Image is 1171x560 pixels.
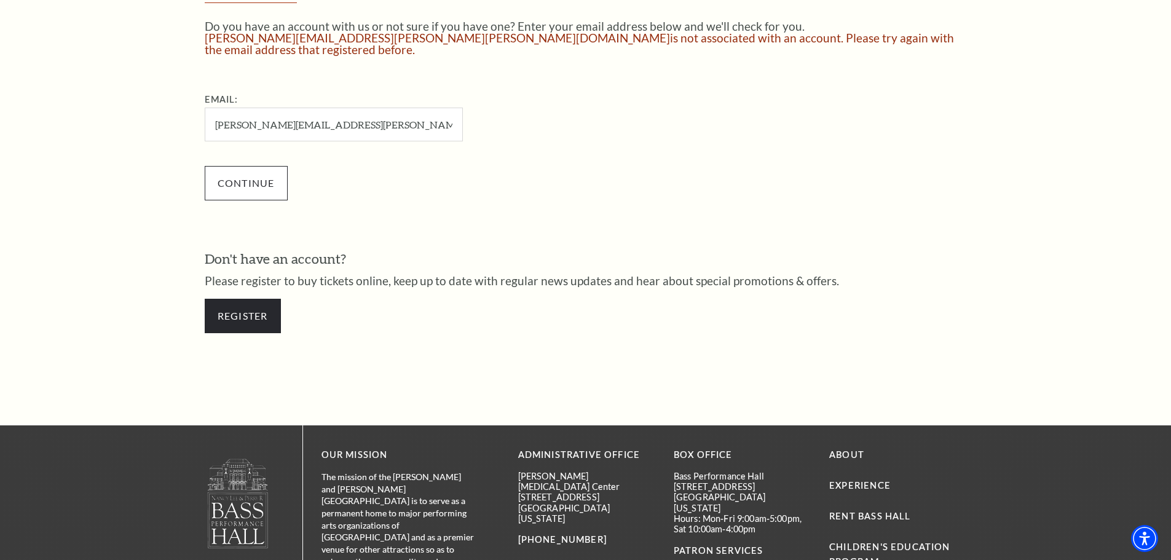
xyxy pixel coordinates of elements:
a: About [829,449,864,460]
input: Submit button [205,166,288,200]
img: owned and operated by Performing Arts Fort Worth, A NOT-FOR-PROFIT 501(C)3 ORGANIZATION [207,458,269,548]
p: [STREET_ADDRESS] [518,492,655,502]
p: Do you have an account with us or not sure if you have one? Enter your email address below and we... [205,20,967,32]
p: Bass Performance Hall [674,471,811,481]
p: [GEOGRAPHIC_DATA][US_STATE] [674,492,811,513]
input: Required [205,108,463,141]
p: Please register to buy tickets online, keep up to date with regular news updates and hear about s... [205,275,967,286]
p: Administrative Office [518,448,655,463]
a: Experience [829,480,891,491]
p: BOX OFFICE [674,448,811,463]
p: [GEOGRAPHIC_DATA][US_STATE] [518,503,655,524]
div: Accessibility Menu [1131,525,1158,552]
p: [PHONE_NUMBER] [518,532,655,548]
p: OUR MISSION [321,448,475,463]
a: Register [205,299,281,333]
label: Email: [205,94,239,105]
p: [PERSON_NAME][MEDICAL_DATA] Center [518,471,655,492]
a: Rent Bass Hall [829,511,910,521]
h3: Don't have an account? [205,250,967,269]
span: [PERSON_NAME][EMAIL_ADDRESS][PERSON_NAME][PERSON_NAME][DOMAIN_NAME] is not associated with an acc... [205,31,954,57]
p: Hours: Mon-Fri 9:00am-5:00pm, Sat 10:00am-4:00pm [674,513,811,535]
p: [STREET_ADDRESS] [674,481,811,492]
